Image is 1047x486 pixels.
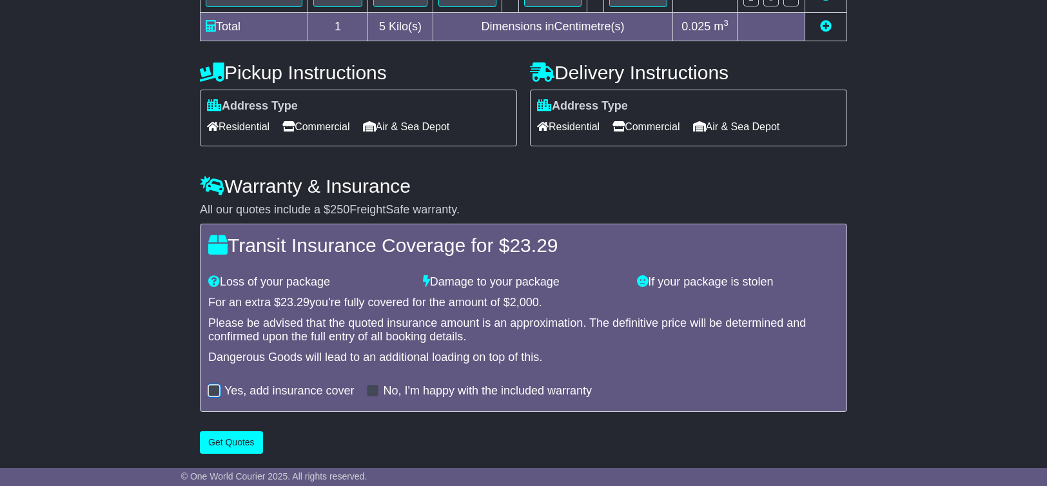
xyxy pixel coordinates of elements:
div: Damage to your package [416,275,631,289]
td: Dimensions in Centimetre(s) [433,13,672,41]
div: If your package is stolen [631,275,845,289]
div: All our quotes include a $ FreightSafe warranty. [200,203,847,217]
a: Add new item [820,20,832,33]
span: m [714,20,729,33]
button: Get Quotes [200,431,263,454]
span: Air & Sea Depot [363,117,450,137]
h4: Warranty & Insurance [200,175,847,197]
h4: Pickup Instructions [200,62,517,83]
div: For an extra $ you're fully covered for the amount of $ . [208,296,839,310]
label: Address Type [537,99,628,113]
span: Commercial [282,117,349,137]
div: Loss of your package [202,275,416,289]
span: 250 [330,203,349,216]
h4: Transit Insurance Coverage for $ [208,235,839,256]
span: 2,000 [510,296,539,309]
label: Address Type [207,99,298,113]
h4: Delivery Instructions [530,62,847,83]
label: Yes, add insurance cover [224,384,354,398]
span: 23.29 [509,235,558,256]
sup: 3 [723,18,729,28]
div: Please be advised that the quoted insurance amount is an approximation. The definitive price will... [208,316,839,344]
span: Residential [207,117,269,137]
div: Dangerous Goods will lead to an additional loading on top of this. [208,351,839,365]
span: © One World Courier 2025. All rights reserved. [181,471,367,481]
span: Residential [537,117,600,137]
td: 1 [308,13,368,41]
label: No, I'm happy with the included warranty [383,384,592,398]
td: Kilo(s) [368,13,433,41]
span: 23.29 [280,296,309,309]
span: 0.025 [681,20,710,33]
span: Air & Sea Depot [693,117,780,137]
span: 5 [379,20,386,33]
td: Total [201,13,308,41]
span: Commercial [612,117,680,137]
